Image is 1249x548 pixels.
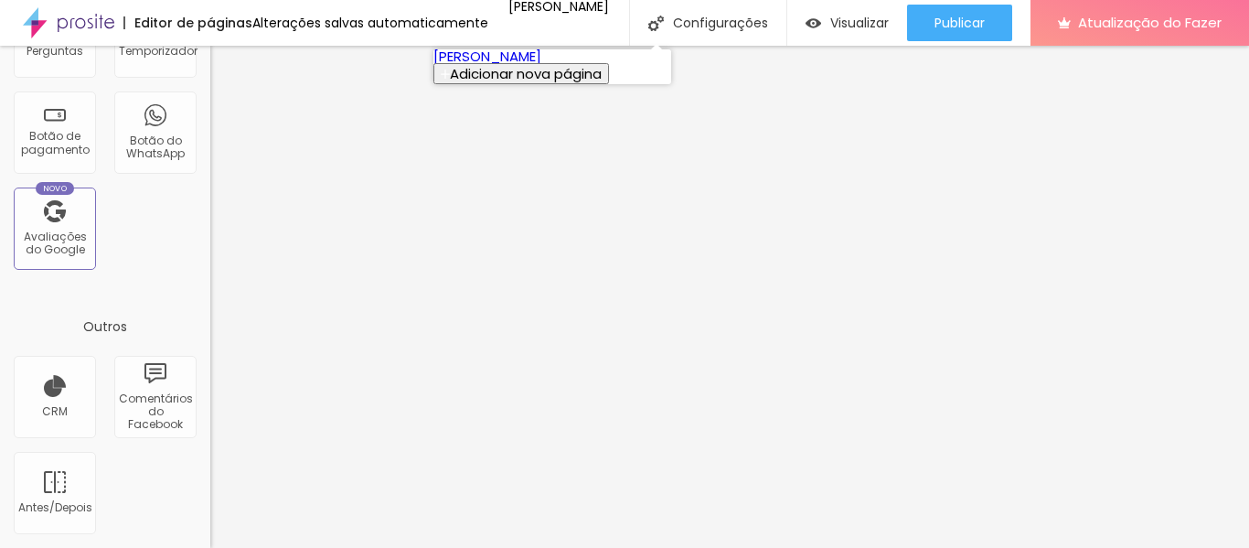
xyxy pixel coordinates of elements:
[433,63,609,84] button: Adicionar nova página
[433,47,541,66] a: [PERSON_NAME]
[42,403,68,419] font: CRM
[126,133,185,161] font: Botão do WhatsApp
[830,14,889,32] font: Visualizar
[648,16,664,31] img: Ícone
[1078,13,1222,32] font: Atualização do Fazer
[787,5,907,41] button: Visualizar
[907,5,1012,41] button: Publicar
[83,317,127,336] font: Outros
[210,46,1249,548] iframe: Editor
[450,64,602,83] font: Adicionar nova página
[43,183,68,194] font: Novo
[119,43,197,59] font: Temporizador
[21,128,90,156] font: Botão de pagamento
[134,14,252,32] font: Editor de páginas
[24,229,87,257] font: Avaliações do Google
[27,43,83,59] font: Perguntas
[934,14,985,32] font: Publicar
[18,500,92,515] font: Antes/Depois
[673,14,768,32] font: Configurações
[252,14,488,32] font: Alterações salvas automaticamente
[119,391,193,433] font: Comentários do Facebook
[806,16,821,31] img: view-1.svg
